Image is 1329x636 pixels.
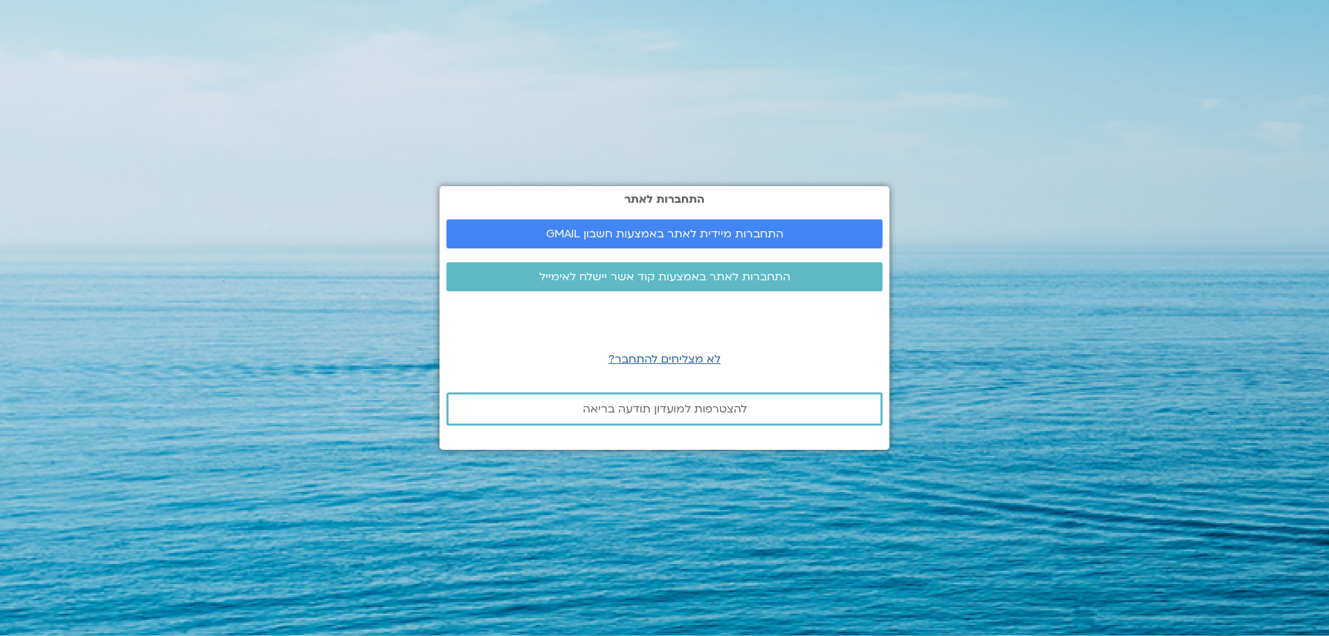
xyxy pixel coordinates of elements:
a: התחברות לאתר באמצעות קוד אשר יישלח לאימייל [446,262,883,291]
a: לא מצליחים להתחבר? [608,352,721,367]
a: להצטרפות למועדון תודעה בריאה [446,392,883,426]
h2: התחברות לאתר [446,193,883,206]
span: התחברות לאתר באמצעות קוד אשר יישלח לאימייל [539,271,790,283]
a: התחברות מיידית לאתר באמצעות חשבון GMAIL [446,219,883,248]
span: להצטרפות למועדון תודעה בריאה [583,403,747,415]
span: התחברות מיידית לאתר באמצעות חשבון GMAIL [546,228,784,240]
